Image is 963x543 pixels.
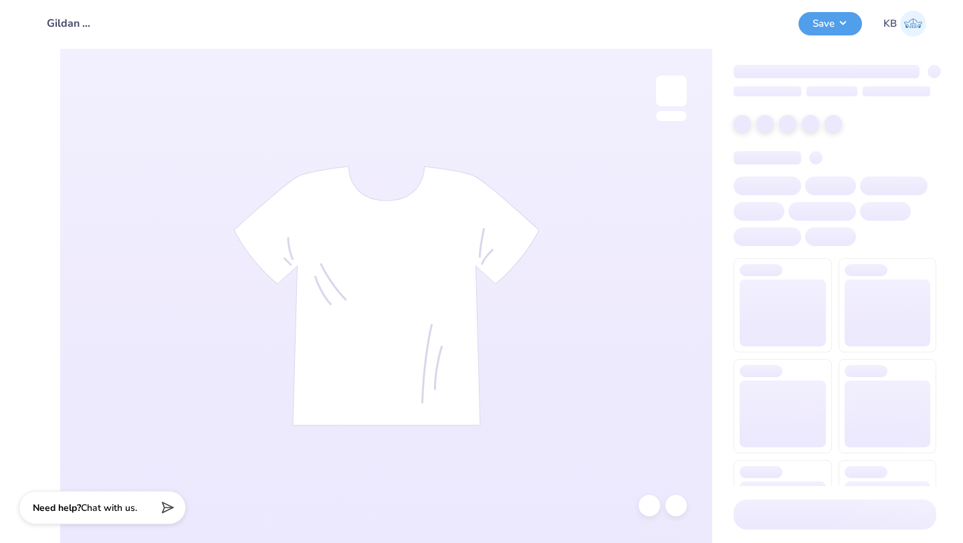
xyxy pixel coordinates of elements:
strong: Need help? [33,502,81,514]
span: Chat with us. [81,502,137,514]
img: tee-skeleton.svg [233,166,540,426]
input: Untitled Design [37,10,102,37]
button: Save [798,12,862,35]
a: KB [883,11,926,37]
img: Kaili Brenner [900,11,926,37]
span: KB [883,16,897,31]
